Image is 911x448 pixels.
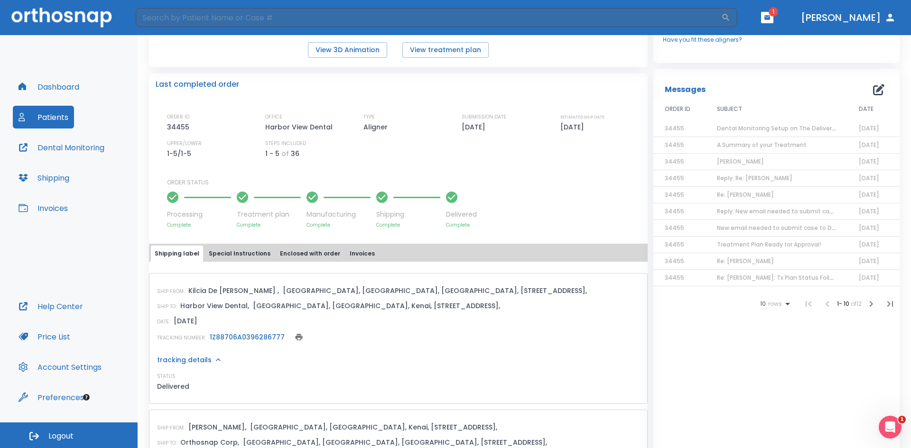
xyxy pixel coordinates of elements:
[665,141,684,149] span: 34455
[156,79,239,90] p: Last completed order
[376,221,440,229] p: Complete
[665,257,684,265] span: 34455
[205,246,274,262] button: Special Instructions
[560,113,604,121] p: ESTIMATED SHIP DATE
[276,246,344,262] button: Enclosed with order
[250,421,497,433] p: [GEOGRAPHIC_DATA], [GEOGRAPHIC_DATA], Kenai, [STREET_ADDRESS],
[859,141,879,149] span: [DATE]
[859,207,879,215] span: [DATE]
[283,285,587,296] p: [GEOGRAPHIC_DATA], [GEOGRAPHIC_DATA], [GEOGRAPHIC_DATA], [STREET_ADDRESS],
[717,157,764,165] span: [PERSON_NAME]
[717,207,899,215] span: Reply: New email needed to submit case to Dental Monitoring
[665,274,684,282] span: 34455
[717,105,742,113] span: SUBJECT
[13,75,85,98] button: Dashboard
[167,121,193,133] p: 34455
[859,191,879,199] span: [DATE]
[717,124,848,132] span: Dental Monitoring Setup on The Delivery Day
[157,355,212,365] p: tracking details
[291,148,299,159] p: 36
[11,8,112,27] img: Orthosnap
[265,121,336,133] p: Harbor View Dental
[898,416,906,423] span: 1
[167,139,202,148] p: UPPER/LOWER
[859,157,879,165] span: [DATE]
[13,386,90,409] button: Preferences
[167,113,189,121] p: ORDER ID
[157,302,177,311] p: SHIP TO:
[797,9,900,26] button: [PERSON_NAME]
[717,274,899,282] span: Re: [PERSON_NAME]: Tx Plan Status Follow-up 1 | [13583:34455]
[243,437,547,448] p: [GEOGRAPHIC_DATA], [GEOGRAPHIC_DATA], [GEOGRAPHIC_DATA], [STREET_ADDRESS],
[665,174,684,182] span: 34455
[265,148,279,159] p: 1 - 5
[281,148,289,159] p: of
[560,121,587,133] p: [DATE]
[188,285,279,296] p: Kilcia De [PERSON_NAME] ,
[446,221,477,229] p: Complete
[665,240,684,248] span: 34455
[859,105,874,113] span: DATE
[157,439,177,448] p: SHIP TO:
[151,246,646,262] div: tabs
[665,207,684,215] span: 34455
[363,113,375,121] p: TYPE
[879,416,902,439] iframe: Intercom live chat
[13,295,89,318] button: Help Center
[859,224,879,232] span: [DATE]
[167,178,641,187] p: ORDER STATUS
[462,121,489,133] p: [DATE]
[717,174,792,182] span: Reply: Re: [PERSON_NAME]
[157,287,185,296] p: SHIP FROM:
[13,166,75,189] button: Shipping
[859,174,879,182] span: [DATE]
[167,148,195,159] p: 1-5/1-5
[837,300,851,308] span: 1 - 10
[376,210,440,219] p: Shipping
[462,113,506,121] p: SUBMISSION DATE
[237,210,301,219] p: Treatment plan
[859,240,879,248] span: [DATE]
[188,421,246,433] p: [PERSON_NAME],
[308,42,387,58] button: View 3D Animation
[13,197,74,219] button: Invoices
[157,372,176,381] p: STATUS
[307,221,371,229] p: Complete
[48,431,74,441] span: Logout
[13,136,110,159] button: Dental Monitoring
[253,300,500,311] p: [GEOGRAPHIC_DATA], [GEOGRAPHIC_DATA], Kenai, [STREET_ADDRESS],
[157,381,189,392] p: Delivered
[13,356,107,378] button: Account Settings
[859,257,879,265] span: [DATE]
[851,300,862,308] span: of 12
[265,139,306,148] p: STEPS INCLUDED
[766,301,782,307] span: rows
[665,124,684,132] span: 34455
[13,106,74,128] button: Patients
[363,121,391,133] p: Aligner
[167,221,231,229] p: Complete
[665,157,684,165] span: 34455
[665,224,684,232] span: 34455
[717,240,821,248] span: Treatment Plan Ready for Approval!
[717,191,774,199] span: Re: [PERSON_NAME]
[157,334,206,342] p: TRACKING NUMBER:
[180,300,249,311] p: Harbor View Dental,
[167,210,231,219] p: Processing
[180,437,239,448] p: Orthosnap Corp,
[82,393,91,402] div: Tooltip anchor
[157,424,185,432] p: SHIP FROM:
[760,301,766,307] span: 10
[663,36,890,44] a: Have you fit these aligners?
[665,105,690,113] span: ORDER ID
[265,113,282,121] p: OFFICE
[307,210,371,219] p: Manufacturing
[174,315,197,327] p: [DATE]
[13,325,76,348] a: Price List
